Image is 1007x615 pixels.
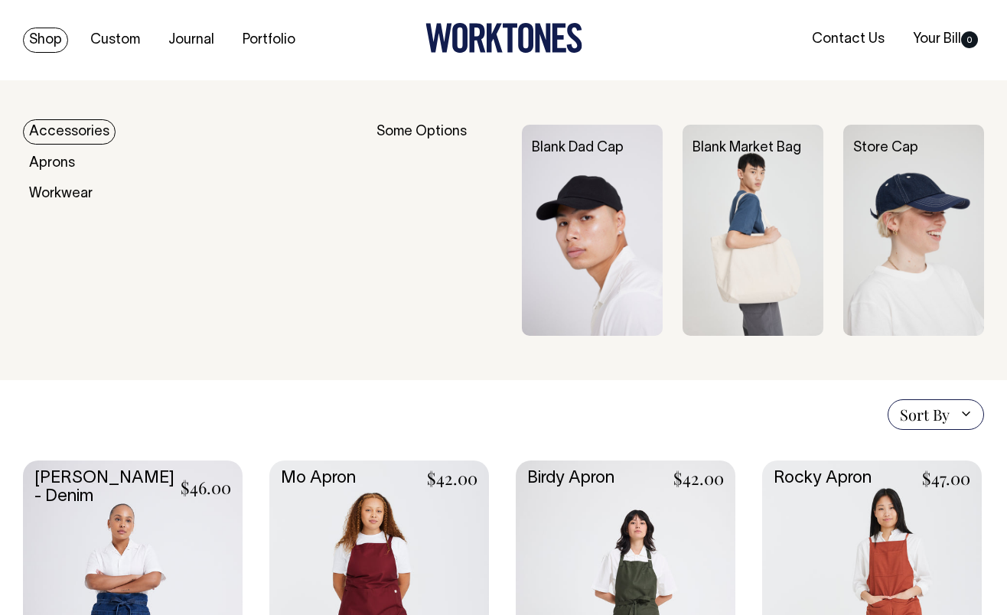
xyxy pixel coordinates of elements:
a: Store Cap [853,142,918,155]
span: Sort By [900,405,950,424]
a: Aprons [23,151,81,176]
a: Your Bill0 [907,27,984,52]
a: Contact Us [806,27,891,52]
a: Portfolio [236,28,301,53]
a: Journal [162,28,220,53]
a: Accessories [23,119,116,145]
a: Blank Dad Cap [532,142,624,155]
img: Blank Market Bag [683,125,823,336]
a: Workwear [23,181,99,207]
a: Shop [23,28,68,53]
img: Store Cap [843,125,984,336]
a: Custom [84,28,146,53]
div: Some Options [376,125,501,336]
span: 0 [961,31,978,48]
a: Blank Market Bag [693,142,801,155]
img: Blank Dad Cap [522,125,663,336]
